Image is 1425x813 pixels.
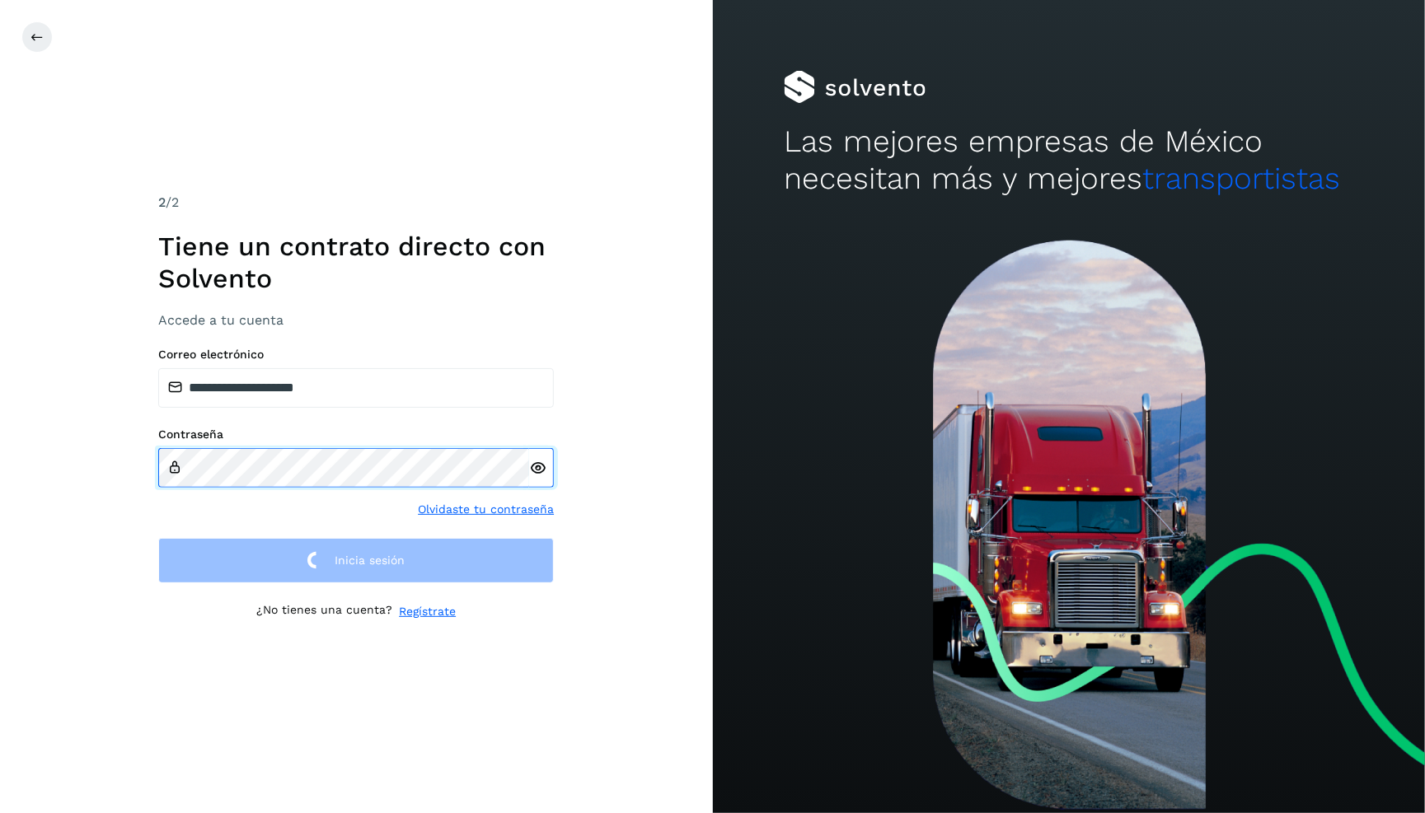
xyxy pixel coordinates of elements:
a: Olvidaste tu contraseña [418,501,554,518]
div: /2 [158,193,554,213]
span: Inicia sesión [335,554,405,566]
span: 2 [158,194,166,210]
label: Contraseña [158,428,554,442]
p: ¿No tienes una cuenta? [256,603,392,620]
h3: Accede a tu cuenta [158,312,554,328]
a: Regístrate [399,603,456,620]
label: Correo electrónico [158,348,554,362]
span: transportistas [1142,161,1340,196]
h2: Las mejores empresas de México necesitan más y mejores [784,124,1354,197]
h1: Tiene un contrato directo con Solvento [158,231,554,294]
button: Inicia sesión [158,538,554,583]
